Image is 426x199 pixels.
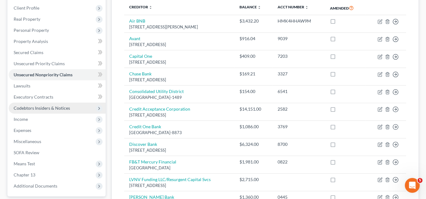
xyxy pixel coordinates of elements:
div: $6,324.00 [239,141,268,147]
span: Executory Contracts [14,94,53,99]
div: $409.00 [239,53,268,59]
span: Chapter 13 [14,172,35,177]
a: FB&T Mercury Financial [129,159,176,164]
div: [STREET_ADDRESS] [129,112,230,118]
div: 2582 [278,106,320,112]
a: Secured Claims [9,47,106,58]
div: [GEOGRAPHIC_DATA] [129,165,230,171]
div: [GEOGRAPHIC_DATA]-8873 [129,130,230,136]
div: 7203 [278,53,320,59]
span: Real Property [14,16,40,22]
div: $2,715.00 [239,176,268,183]
iframe: Intercom live chat [405,178,420,193]
a: Consolidated Utility District [129,89,184,94]
span: Codebtors Insiders & Notices [14,105,70,111]
span: Unsecured Nonpriority Claims [14,72,72,77]
div: 9039 [278,36,320,42]
div: HMK4HHAW9M [278,18,320,24]
span: Personal Property [14,28,49,33]
a: Acct Number unfold_more [278,5,309,9]
div: [STREET_ADDRESS] [129,59,230,65]
a: Credit Acceptance Corporation [129,106,190,112]
a: Capital One [129,53,152,59]
span: Client Profile [14,5,39,11]
div: [STREET_ADDRESS] [129,147,230,153]
a: Property Analysis [9,36,106,47]
div: $3,432.20 [239,18,268,24]
div: $1,981.00 [239,159,268,165]
a: Air BNB [129,18,145,23]
a: Creditor unfold_more [129,5,152,9]
a: Chase Bank [129,71,152,76]
span: Income [14,116,28,122]
a: Executory Contracts [9,91,106,103]
a: SOFA Review [9,147,106,158]
span: 5 [418,178,423,183]
div: 3327 [278,71,320,77]
i: unfold_more [149,6,152,9]
a: Unsecured Priority Claims [9,58,106,69]
div: 0822 [278,159,320,165]
span: Lawsuits [14,83,30,88]
div: $1,086.00 [239,124,268,130]
div: $14,151.00 [239,106,268,112]
span: Additional Documents [14,183,57,188]
i: unfold_more [257,6,261,9]
div: $916.04 [239,36,268,42]
div: [STREET_ADDRESS][PERSON_NAME] [129,24,230,30]
a: LVNV Funding LLC/Resurgent Capital Svcs [129,177,211,182]
th: Amended [325,1,366,15]
div: [STREET_ADDRESS] [129,42,230,48]
span: Secured Claims [14,50,43,55]
span: Property Analysis [14,39,48,44]
div: 3769 [278,124,320,130]
div: [STREET_ADDRESS] [129,183,230,188]
a: Avant [129,36,140,41]
div: 6541 [278,88,320,95]
span: Unsecured Priority Claims [14,61,65,66]
a: Discover Bank [129,142,157,147]
span: Miscellaneous [14,139,41,144]
div: [GEOGRAPHIC_DATA]-1489 [129,95,230,100]
div: 8700 [278,141,320,147]
a: Unsecured Nonpriority Claims [9,69,106,80]
div: [STREET_ADDRESS] [129,77,230,83]
a: Credit One Bank [129,124,161,129]
i: unfold_more [305,6,309,9]
div: $169.21 [239,71,268,77]
span: SOFA Review [14,150,39,155]
span: Means Test [14,161,35,166]
div: $154.00 [239,88,268,95]
span: Expenses [14,128,31,133]
a: Balance unfold_more [239,5,261,9]
a: Lawsuits [9,80,106,91]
